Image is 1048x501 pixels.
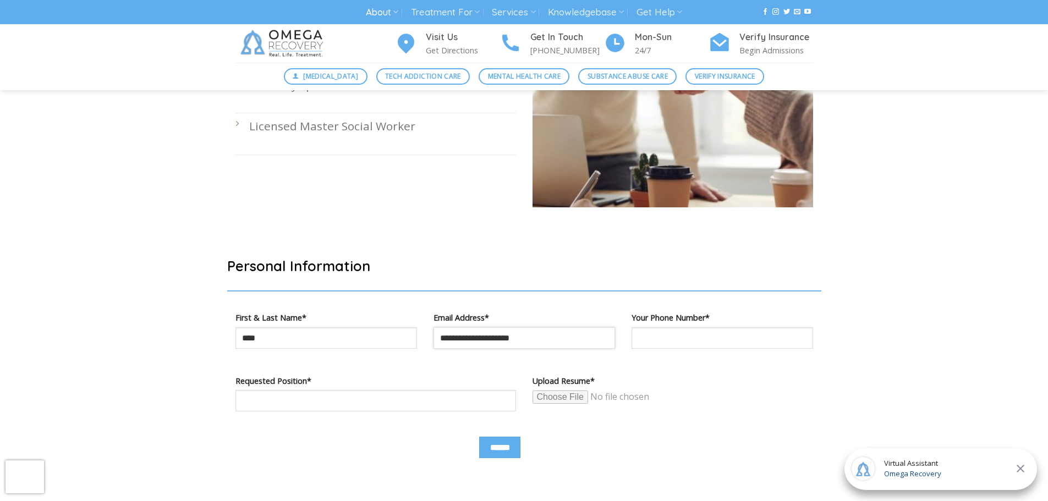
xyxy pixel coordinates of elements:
h4: Get In Touch [530,30,604,45]
a: [MEDICAL_DATA] [284,68,367,85]
a: About [366,2,398,23]
a: Substance Abuse Care [578,68,677,85]
label: First & Last Name* [235,311,417,324]
a: Verify Insurance [685,68,764,85]
p: Get Directions [426,44,500,57]
label: Requested Position* [235,375,516,387]
a: Visit Us Get Directions [395,30,500,57]
h2: Personal Information [227,257,821,275]
span: [MEDICAL_DATA] [303,71,358,81]
label: Email Address* [434,311,615,324]
a: Services [492,2,535,23]
span: Substance Abuse Care [588,71,668,81]
a: Follow on Twitter [783,8,790,16]
p: Begin Admissions [739,44,813,57]
h4: Verify Insurance [739,30,813,45]
a: Follow on Facebook [762,8,769,16]
a: Treatment For [411,2,480,23]
a: Follow on YouTube [804,8,811,16]
img: Omega Recovery [235,24,332,63]
a: Knowledgebase [548,2,624,23]
h4: Mon-Sun [635,30,709,45]
a: Tech Addiction Care [376,68,470,85]
p: Licensed Master Social Worker [249,117,516,135]
span: Tech Addiction Care [385,71,461,81]
span: Verify Insurance [695,71,755,81]
form: Contact form [235,257,813,483]
a: Mental Health Care [479,68,569,85]
label: Your Phone Number* [632,311,813,324]
p: 24/7 [635,44,709,57]
a: Verify Insurance Begin Admissions [709,30,813,57]
a: Get In Touch [PHONE_NUMBER] [500,30,604,57]
a: Follow on Instagram [772,8,779,16]
span: Mental Health Care [488,71,561,81]
a: Send us an email [794,8,800,16]
p: [PHONE_NUMBER] [530,44,604,57]
label: Upload Resume* [533,375,813,387]
a: Get Help [637,2,682,23]
h4: Visit Us [426,30,500,45]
